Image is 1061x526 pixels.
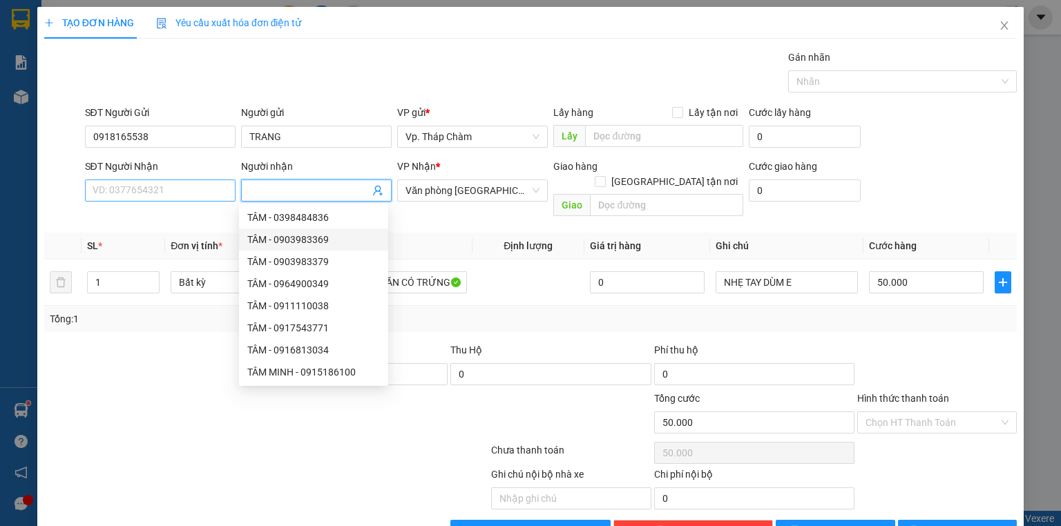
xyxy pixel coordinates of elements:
[239,295,388,317] div: TÂM - 0911110038
[405,180,539,201] span: Văn phòng Tân Phú
[504,240,553,251] span: Định lượng
[405,126,539,147] span: Vp. Tháp Chàm
[50,271,72,293] button: delete
[156,18,167,29] img: icon
[553,194,590,216] span: Giao
[749,161,817,172] label: Cước giao hàng
[857,393,949,404] label: Hình thức thanh toán
[654,467,854,487] div: Chi phí nội bộ
[179,272,305,293] span: Bất kỳ
[247,320,380,335] div: TÂM - 0917543771
[247,232,380,247] div: TÂM - 0903983369
[85,105,236,120] div: SĐT Người Gửi
[995,277,1011,288] span: plus
[241,159,392,174] div: Người nhận
[372,185,383,196] span: user-add
[239,273,388,295] div: TÂM - 0964900349
[491,467,651,487] div: Ghi chú nội bộ nhà xe
[869,240,917,251] span: Cước hàng
[247,254,380,269] div: TÂM - 0903983379
[17,89,76,154] b: An Anh Limousine
[985,7,1024,46] button: Close
[247,276,380,291] div: TÂM - 0964900349
[490,442,652,467] div: Chưa thanh toán
[491,487,651,509] input: Nhập ghi chú
[710,233,863,260] th: Ghi chú
[89,20,133,133] b: Biên nhận gởi hàng hóa
[553,125,585,147] span: Lấy
[683,105,743,120] span: Lấy tận nơi
[247,364,380,380] div: TÂM MINH - 0915186100
[397,161,436,172] span: VP Nhận
[788,52,830,63] label: Gán nhãn
[999,20,1010,31] span: close
[156,17,302,28] span: Yêu cầu xuất hóa đơn điện tử
[44,17,134,28] span: TẠO ĐƠN HÀNG
[606,174,743,189] span: [GEOGRAPHIC_DATA] tận nơi
[450,344,482,355] span: Thu Hộ
[85,159,236,174] div: SĐT Người Nhận
[239,317,388,339] div: TÂM - 0917543771
[553,107,593,118] span: Lấy hàng
[247,210,380,225] div: TÂM - 0398484836
[325,271,467,293] input: VD: Bàn, Ghế
[749,126,861,148] input: Cước lấy hàng
[585,125,743,147] input: Dọc đường
[247,298,380,313] div: TÂM - 0911110038
[87,240,98,251] span: SL
[239,228,388,251] div: TÂM - 0903983369
[239,206,388,228] div: TÂM - 0398484836
[239,339,388,361] div: TÂM - 0916813034
[241,105,392,120] div: Người gửi
[397,105,548,120] div: VP gửi
[171,240,222,251] span: Đơn vị tính
[654,393,700,404] span: Tổng cước
[995,271,1011,293] button: plus
[239,361,388,383] div: TÂM MINH - 0915186100
[749,107,811,118] label: Cước lấy hàng
[749,179,861,202] input: Cước giao hàng
[44,18,54,28] span: plus
[239,251,388,273] div: TÂM - 0903983379
[247,342,380,358] div: TÂM - 0916813034
[590,194,743,216] input: Dọc đường
[590,240,641,251] span: Giá trị hàng
[590,271,705,293] input: 0
[716,271,858,293] input: Ghi Chú
[50,311,410,327] div: Tổng: 1
[654,342,854,363] div: Phí thu hộ
[553,161,598,172] span: Giao hàng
